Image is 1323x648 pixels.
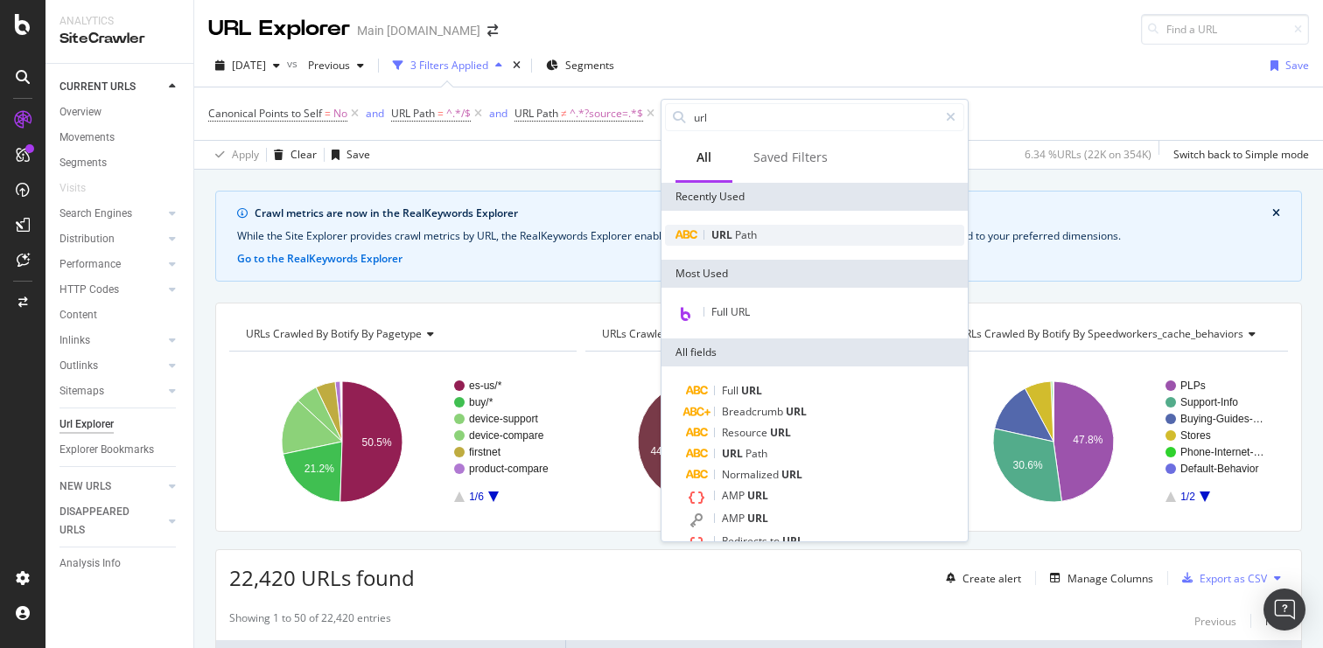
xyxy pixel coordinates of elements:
[469,463,549,475] text: product-compare
[237,228,1280,244] div: While the Site Explorer provides crawl metrics by URL, the RealKeywords Explorer enables more rob...
[357,22,480,39] div: Main [DOMAIN_NAME]
[1285,58,1309,73] div: Save
[1180,396,1238,408] text: Support-Info
[1025,147,1151,162] div: 6.34 % URLs ( 22K on 354K )
[59,230,115,248] div: Distribution
[59,103,101,122] div: Overview
[747,511,768,526] span: URL
[696,149,711,166] div: All
[954,320,1272,348] h4: URLs Crawled By Botify By speedworkers_cache_behaviors
[509,57,524,74] div: times
[59,29,179,49] div: SiteCrawler
[469,413,538,425] text: device-support
[1180,429,1211,442] text: Stores
[1175,564,1267,592] button: Export as CSV
[325,106,331,121] span: =
[661,338,968,366] div: All fields
[561,106,567,121] span: ≠
[489,106,507,121] div: and
[469,380,502,392] text: es-us/*
[1268,202,1284,225] button: close banner
[781,467,802,482] span: URL
[59,179,86,198] div: Visits
[59,503,148,540] div: DISAPPEARED URLS
[59,281,164,299] a: HTTP Codes
[1141,14,1309,45] input: Find a URL
[59,441,154,459] div: Explorer Bookmarks
[658,103,728,124] button: Add Filter
[242,320,561,348] h4: URLs Crawled By Botify By pagetype
[59,281,119,299] div: HTTP Codes
[469,396,493,408] text: buy/*
[325,141,370,169] button: Save
[539,52,621,80] button: Segments
[59,154,181,172] a: Segments
[59,382,164,401] a: Sitemaps
[59,357,98,375] div: Outlinks
[304,463,334,475] text: 21.2%
[722,488,747,503] span: AMP
[514,106,558,121] span: URL Path
[362,436,392,449] text: 50.5%
[59,554,121,573] div: Analysis Info
[59,154,107,172] div: Segments
[232,58,266,73] span: 2025 Oct. 5th
[745,446,767,461] span: Path
[1180,463,1258,475] text: Default-Behavior
[487,24,498,37] div: arrow-right-arrow-left
[237,251,402,267] button: Go to the RealKeywords Explorer
[598,320,917,348] h4: URLs Crawled By Botify By parameters
[59,415,114,434] div: Url Explorer
[229,366,572,518] svg: A chart.
[711,227,735,242] span: URL
[469,446,501,458] text: firstnet
[782,533,803,548] span: URL
[735,227,757,242] span: Path
[59,255,121,274] div: Performance
[722,511,747,526] span: AMP
[722,467,781,482] span: Normalized
[469,491,484,503] text: 1/6
[661,183,968,211] div: Recently Used
[1200,571,1267,586] div: Export as CSV
[753,149,828,166] div: Saved Filters
[1067,571,1153,586] div: Manage Columns
[722,383,741,398] span: Full
[208,52,287,80] button: [DATE]
[962,571,1021,586] div: Create alert
[770,425,791,440] span: URL
[59,129,181,147] a: Movements
[59,103,181,122] a: Overview
[290,147,317,162] div: Clear
[287,56,301,71] span: vs
[267,141,317,169] button: Clear
[1263,52,1309,80] button: Save
[741,383,762,398] span: URL
[59,78,164,96] a: CURRENT URLS
[366,105,384,122] button: and
[59,382,104,401] div: Sitemaps
[59,503,164,540] a: DISAPPEARED URLS
[437,106,444,121] span: =
[232,147,259,162] div: Apply
[59,78,136,96] div: CURRENT URLS
[333,101,347,126] span: No
[59,554,181,573] a: Analysis Info
[1166,141,1309,169] button: Switch back to Simple mode
[1180,380,1206,392] text: PLPs
[565,58,614,73] span: Segments
[59,255,164,274] a: Performance
[711,304,750,319] span: Full URL
[650,445,680,457] text: 44.4%
[346,147,370,162] div: Save
[1013,459,1043,471] text: 30.6%
[59,306,97,324] div: Content
[722,533,770,548] span: Redirects
[229,563,415,592] span: 22,420 URLs found
[570,101,643,126] span: ^.*?source=.*$
[59,415,181,434] a: Url Explorer
[59,306,181,324] a: Content
[602,326,790,341] span: URLs Crawled By Botify By parameters
[585,366,928,518] svg: A chart.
